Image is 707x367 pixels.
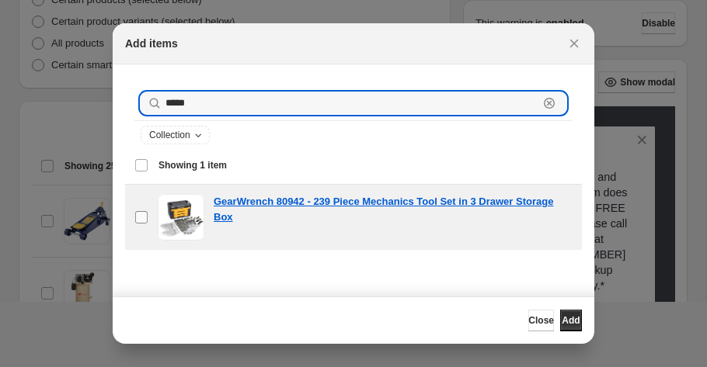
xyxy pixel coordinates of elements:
[214,194,573,225] a: GearWrench 80942 - 239 Piece Mechanics Tool Set in 3 Drawer Storage Box
[563,33,585,54] button: Close
[149,129,190,141] span: Collection
[542,95,557,111] button: Clear
[528,310,554,331] button: Close
[158,159,227,171] span: Showing 1 item
[560,310,582,331] button: Add
[158,194,204,241] img: GearWrench 80942 - 239 Piece Mechanics Tool Set in 3 Drawer Storage Box
[528,314,554,327] span: Close
[562,314,580,327] span: Add
[125,36,178,51] h2: Add items
[141,126,209,144] button: Collection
